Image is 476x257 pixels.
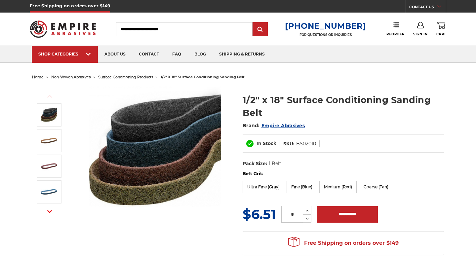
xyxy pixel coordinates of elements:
[409,3,446,13] a: CONTACT US
[243,123,260,128] span: Brand:
[386,32,405,36] span: Reorder
[42,89,58,103] button: Previous
[243,160,267,167] dt: Pack Size:
[41,158,57,174] img: 1/2"x18" Medium Surface Conditioning Belt
[436,32,446,36] span: Cart
[32,75,44,79] a: home
[41,132,57,149] img: 1/2"x18" Coarse Surface Conditioning Belt
[285,21,366,31] a: [PHONE_NUMBER]
[38,52,91,56] div: SHOP CATEGORIES
[213,46,271,63] a: shipping & returns
[436,22,446,36] a: Cart
[386,22,405,36] a: Reorder
[41,107,57,123] img: Surface Conditioning Sanding Belts
[166,46,188,63] a: faq
[269,160,281,167] dd: 1 Belt
[161,75,245,79] span: 1/2" x 18" surface conditioning sanding belt
[254,23,267,36] input: Submit
[285,33,366,37] p: FOR QUESTIONS OR INQUIRIES
[243,206,276,222] span: $6.51
[132,46,166,63] a: contact
[243,170,444,177] label: Belt Grit:
[413,32,427,36] span: Sign In
[41,184,57,200] img: 1/2"x18" Fine Surface Conditioning Belt
[89,87,221,218] img: Surface Conditioning Sanding Belts
[188,46,213,63] a: blog
[30,16,96,42] img: Empire Abrasives
[51,75,91,79] a: non-woven abrasives
[243,93,444,119] h1: 1/2" x 18" Surface Conditioning Sanding Belt
[296,140,316,147] dd: BS02010
[257,140,276,146] span: In Stock
[288,237,399,250] span: Free Shipping on orders over $149
[98,46,132,63] a: about us
[261,123,305,128] a: Empire Abrasives
[283,140,295,147] dt: SKU:
[42,204,58,219] button: Next
[98,75,153,79] a: surface conditioning products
